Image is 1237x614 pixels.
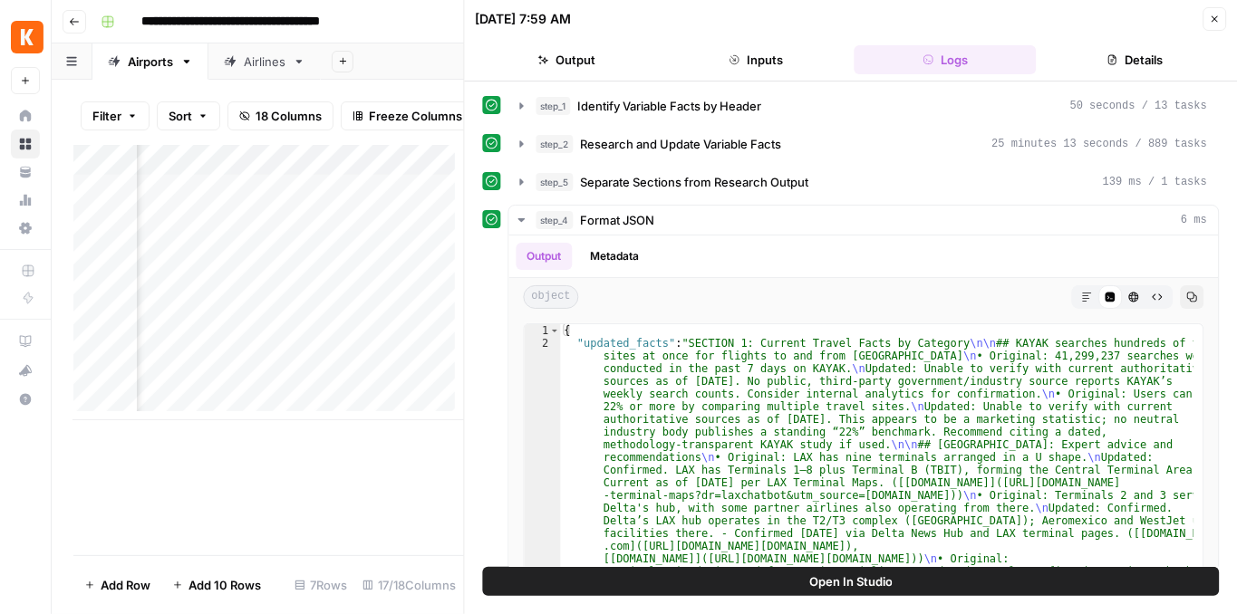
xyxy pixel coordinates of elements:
span: Filter [92,107,121,125]
button: Add Row [73,571,161,600]
a: Airports [92,43,208,80]
span: Identify Variable Facts by Header [578,97,762,115]
button: Sort [157,101,220,130]
button: 6 ms [509,206,1219,235]
button: Output [517,243,573,270]
span: Research and Update Variable Facts [581,135,782,153]
span: 25 minutes 13 seconds / 889 tasks [991,136,1207,152]
span: Separate Sections from Research Output [581,173,809,191]
span: Sort [169,107,192,125]
a: Your Data [11,158,40,187]
span: step_1 [536,97,571,115]
div: 7 Rows [287,571,355,600]
a: Airlines [208,43,321,80]
button: 18 Columns [227,101,333,130]
button: Help + Support [11,385,40,414]
div: Airports [128,53,173,71]
a: Usage [11,186,40,215]
span: Add Row [101,576,150,594]
button: Logs [855,45,1037,74]
div: What's new? [12,357,39,384]
button: Open In Studio [483,567,1220,596]
button: Workspace: Kayak [11,14,40,60]
a: Browse [11,130,40,158]
span: 18 Columns [256,107,322,125]
span: Format JSON [581,211,655,229]
button: Metadata [580,243,651,270]
button: Freeze Columns [341,101,474,130]
a: AirOps Academy [11,327,40,356]
span: step_5 [536,173,574,191]
span: Add 10 Rows [188,576,261,594]
span: Toggle code folding, rows 1 through 4 [550,324,560,337]
button: 50 seconds / 13 tasks [509,91,1219,120]
span: 139 ms / 1 tasks [1103,174,1207,190]
button: Add 10 Rows [161,571,272,600]
span: Freeze Columns [369,107,462,125]
div: 17/18 Columns [355,571,464,600]
button: Details [1044,45,1226,74]
button: 25 minutes 13 seconds / 889 tasks [509,130,1219,158]
button: Filter [81,101,150,130]
button: What's new? [11,356,40,385]
div: 1 [525,324,561,337]
button: Output [476,45,658,74]
button: Inputs [665,45,847,74]
a: Settings [11,214,40,243]
span: step_4 [536,211,574,229]
div: [DATE] 7:59 AM [476,10,572,28]
img: Kayak Logo [11,21,43,53]
div: Airlines [244,53,285,71]
span: 6 ms [1181,212,1207,228]
span: 50 seconds / 13 tasks [1070,98,1207,114]
a: Home [11,101,40,130]
button: 139 ms / 1 tasks [509,168,1219,197]
span: object [524,285,579,309]
span: step_2 [536,135,574,153]
span: Open In Studio [809,572,893,590]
